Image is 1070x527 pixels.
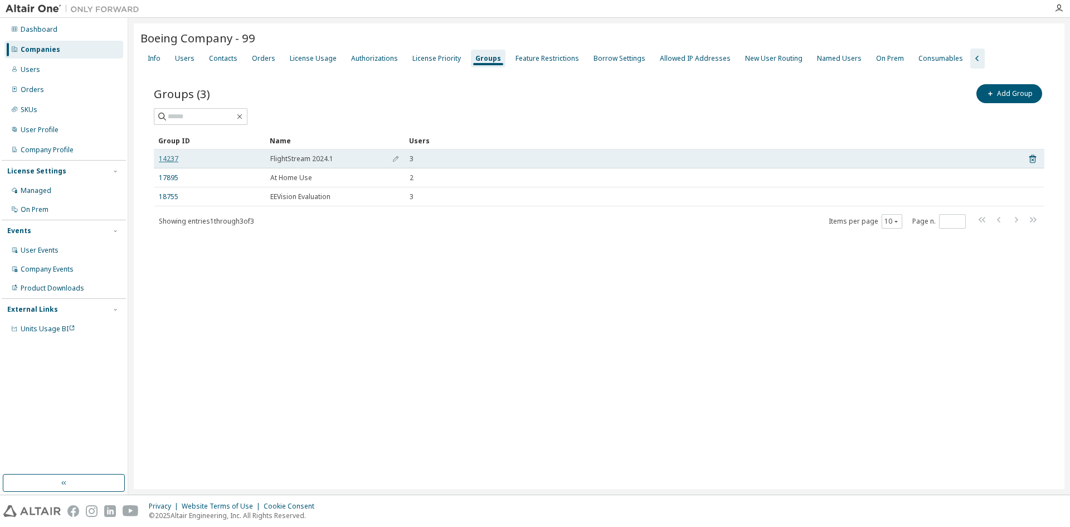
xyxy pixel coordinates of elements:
[159,154,178,163] a: 14237
[182,502,264,511] div: Website Terms of Use
[21,45,60,54] div: Companies
[21,324,75,333] span: Units Usage BI
[123,505,139,517] img: youtube.svg
[976,84,1042,103] button: Add Group
[104,505,116,517] img: linkedin.svg
[21,265,74,274] div: Company Events
[410,192,414,201] span: 3
[7,226,31,235] div: Events
[270,154,333,163] span: FlightStream 2024.1
[21,246,59,255] div: User Events
[21,205,48,214] div: On Prem
[912,214,966,229] span: Page n.
[876,54,904,63] div: On Prem
[21,146,74,154] div: Company Profile
[594,54,645,63] div: Borrow Settings
[475,54,501,63] div: Groups
[209,54,237,63] div: Contacts
[67,505,79,517] img: facebook.svg
[21,125,59,134] div: User Profile
[159,173,178,182] a: 17895
[159,192,178,201] a: 18755
[918,54,963,63] div: Consumables
[7,305,58,314] div: External Links
[3,505,61,517] img: altair_logo.svg
[21,85,44,94] div: Orders
[149,502,182,511] div: Privacy
[290,54,337,63] div: License Usage
[86,505,98,517] img: instagram.svg
[149,511,321,520] p: © 2025 Altair Engineering, Inc. All Rights Reserved.
[270,173,312,182] span: At Home Use
[21,65,40,74] div: Users
[21,186,51,195] div: Managed
[6,3,145,14] img: Altair One
[660,54,731,63] div: Allowed IP Addresses
[21,105,37,114] div: SKUs
[21,25,57,34] div: Dashboard
[270,132,400,149] div: Name
[410,173,414,182] span: 2
[21,284,84,293] div: Product Downloads
[270,192,330,201] span: EEVision Evaluation
[412,54,461,63] div: License Priority
[159,216,254,226] span: Showing entries 1 through 3 of 3
[252,54,275,63] div: Orders
[884,217,899,226] button: 10
[409,132,1013,149] div: Users
[745,54,802,63] div: New User Routing
[264,502,321,511] div: Cookie Consent
[515,54,579,63] div: Feature Restrictions
[158,132,261,149] div: Group ID
[410,154,414,163] span: 3
[7,167,66,176] div: License Settings
[817,54,862,63] div: Named Users
[175,54,194,63] div: Users
[829,214,902,229] span: Items per page
[148,54,160,63] div: Info
[154,86,210,101] span: Groups (3)
[351,54,398,63] div: Authorizations
[140,30,255,46] span: Boeing Company - 99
